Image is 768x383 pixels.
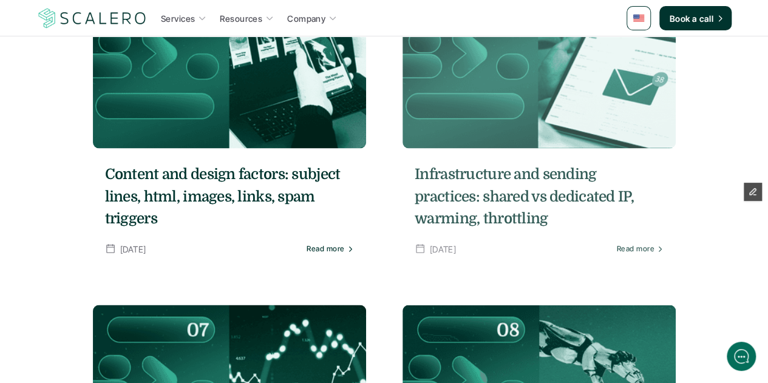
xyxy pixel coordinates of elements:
a: Content and design factors: subject lines, html, images, links, spam triggers [105,163,354,229]
span: We run on Gist [101,305,154,313]
p: Read more [616,244,654,253]
a: Book a call [659,6,732,30]
p: Read more [307,244,344,253]
p: Resources [220,12,262,25]
a: Scalero company logo [36,7,148,29]
iframe: gist-messenger-bubble-iframe [727,342,756,371]
p: Book a call [669,12,713,25]
p: [DATE] [430,241,456,256]
h1: Hi! Welcome to Scalero. [18,59,225,78]
h2: Let us know if we can help with lifecycle marketing. [18,81,225,139]
a: Read more [616,244,663,253]
button: Edit Framer Content [744,183,762,201]
p: [DATE] [120,241,146,256]
span: New conversation [78,168,146,178]
img: Scalero company logo [36,7,148,30]
button: New conversation [19,161,224,185]
a: Read more [307,244,353,253]
a: Infrastructure and sending practices: shared vs dedicated IP, warming, throttling [415,163,664,229]
p: Company [287,12,325,25]
p: Services [161,12,195,25]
